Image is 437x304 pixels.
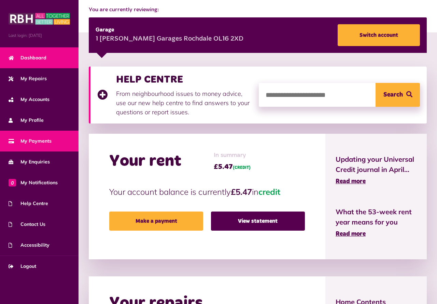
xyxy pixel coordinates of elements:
span: Logout [9,263,36,270]
span: Help Centre [9,200,48,207]
span: Dashboard [9,54,46,61]
img: MyRBH [9,12,70,26]
span: My Profile [9,117,44,124]
span: Accessibility [9,242,50,249]
div: Garage [96,26,243,34]
h2: Your rent [109,151,181,171]
span: 0 [9,179,16,186]
span: Updating your Universal Credit journal in April... [336,154,417,175]
span: My Repairs [9,75,47,82]
p: From neighbourhood issues to money advice, use our new help centre to find answers to your questi... [116,89,252,117]
a: Make a payment [109,212,203,231]
span: (CREDIT) [233,166,251,170]
span: credit [258,187,280,197]
span: What the 53-week rent year means for you [336,207,417,227]
span: In summary [214,151,251,160]
a: View statement [211,212,305,231]
a: Updating your Universal Credit journal in April... Read more [336,154,417,186]
span: Read more [336,178,366,185]
span: Read more [336,231,366,237]
span: My Payments [9,137,52,145]
span: My Notifications [9,179,58,186]
span: My Enquiries [9,158,50,165]
p: Your account balance is currently in [109,186,305,198]
a: What the 53-week rent year means for you Read more [336,207,417,239]
span: £5.47 [214,162,251,172]
span: Contact Us [9,221,45,228]
div: 1 [PERSON_NAME] Garages Rochdale OL16 2XD [96,34,243,44]
h3: HELP CENTRE [116,73,252,86]
strong: £5.47 [231,187,252,197]
span: You are currently reviewing: [89,6,427,14]
button: Search [376,83,420,107]
span: My Accounts [9,96,50,103]
span: Search [383,83,403,107]
span: Last login: [DATE] [9,32,70,39]
a: Switch account [338,24,420,46]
